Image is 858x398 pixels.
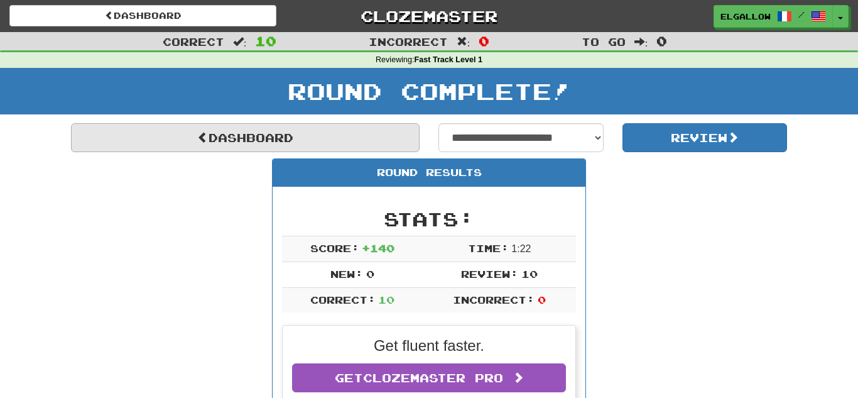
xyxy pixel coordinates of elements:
a: elgallow / [714,5,833,28]
a: Dashboard [9,5,276,26]
p: Get fluent faster. [292,335,566,357]
h2: Stats: [282,209,576,229]
a: Dashboard [71,123,420,152]
span: 0 [366,268,374,280]
span: 10 [255,33,276,48]
span: To go [582,35,626,48]
span: 1 : 22 [511,243,531,254]
span: 0 [538,294,546,306]
strong: Fast Track Level 1 [415,55,483,64]
span: / [798,10,805,19]
div: Round Results [273,159,585,187]
span: 10 [378,294,394,306]
span: Score: [310,242,359,254]
button: Review [622,123,788,152]
a: Clozemaster [295,5,562,27]
span: elgallow [720,11,771,22]
span: 0 [479,33,489,48]
h1: Round Complete! [4,79,854,104]
span: Incorrect [369,35,448,48]
span: New: [330,268,363,280]
span: 0 [656,33,667,48]
span: : [634,36,648,47]
span: Incorrect: [453,294,535,306]
span: Review: [461,268,518,280]
span: Correct: [310,294,376,306]
span: : [233,36,247,47]
span: : [457,36,470,47]
span: 10 [521,268,538,280]
span: Correct [163,35,224,48]
span: Time: [468,242,509,254]
span: + 140 [362,242,394,254]
a: GetClozemaster Pro [292,363,566,392]
span: Clozemaster Pro [363,371,503,385]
